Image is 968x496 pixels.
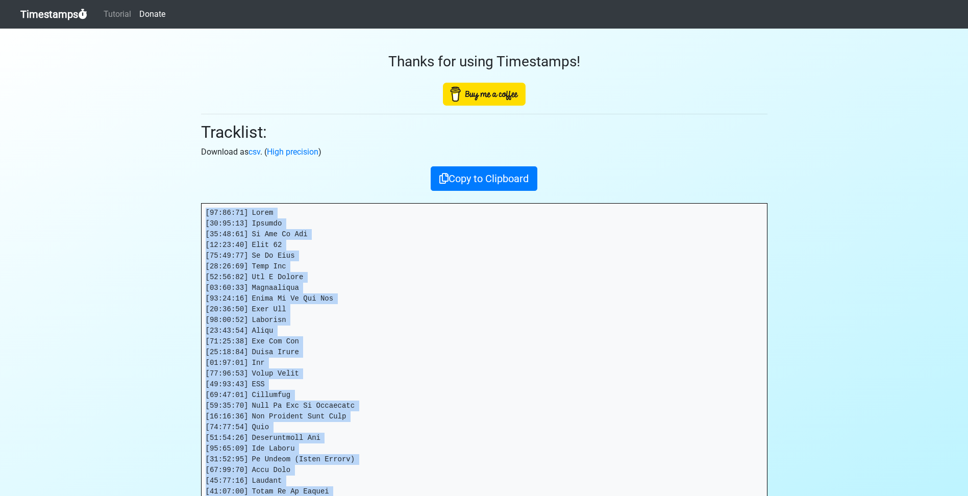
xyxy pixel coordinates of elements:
[201,146,767,158] p: Download as . ( )
[135,4,169,24] a: Donate
[249,147,260,157] a: csv
[20,4,87,24] a: Timestamps
[201,53,767,70] h3: Thanks for using Timestamps!
[443,83,526,106] img: Buy Me A Coffee
[201,122,767,142] h2: Tracklist:
[267,147,318,157] a: High precision
[100,4,135,24] a: Tutorial
[431,166,537,191] button: Copy to Clipboard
